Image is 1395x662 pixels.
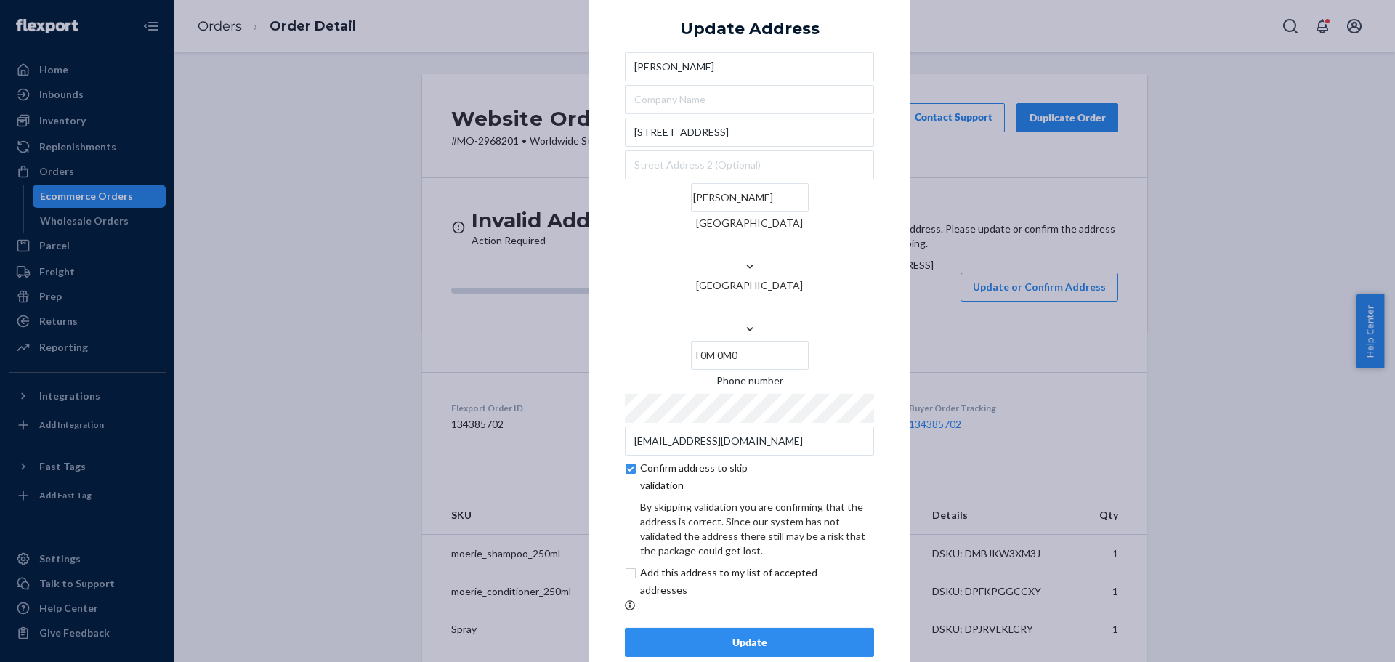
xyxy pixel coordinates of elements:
button: Update [625,628,874,657]
input: [GEOGRAPHIC_DATA] [749,230,751,259]
input: ZIP Code [691,341,809,370]
div: Update [637,635,862,650]
input: City [691,183,809,212]
div: Update Address [680,20,820,37]
input: [GEOGRAPHIC_DATA] [749,293,751,322]
div: [GEOGRAPHIC_DATA] [625,216,874,230]
input: Company Name [625,85,874,114]
input: Street Address [625,118,874,147]
input: Email (Only Required for International) [625,427,874,456]
input: First & Last Name [625,52,874,81]
span: Phone number [716,374,783,394]
div: [GEOGRAPHIC_DATA] [625,278,874,293]
input: Street Address 2 (Optional) [625,150,874,179]
div: By skipping validation you are confirming that the address is correct. Since our system has not v... [640,500,874,558]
